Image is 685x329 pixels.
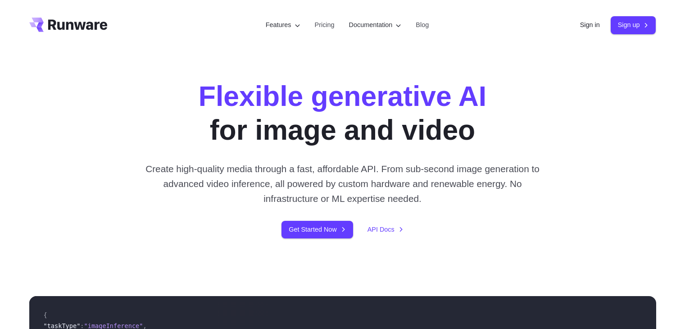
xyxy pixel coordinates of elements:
a: Sign up [611,16,656,34]
strong: Flexible generative AI [199,80,486,112]
label: Documentation [349,20,402,30]
p: Create high-quality media through a fast, affordable API. From sub-second image generation to adv... [142,161,543,206]
a: Blog [416,20,429,30]
a: Sign in [580,20,600,30]
a: Get Started Now [281,221,353,238]
span: { [44,311,47,319]
h1: for image and video [199,79,486,147]
a: Pricing [315,20,335,30]
a: API Docs [367,224,404,235]
label: Features [266,20,300,30]
a: Go to / [29,18,108,32]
